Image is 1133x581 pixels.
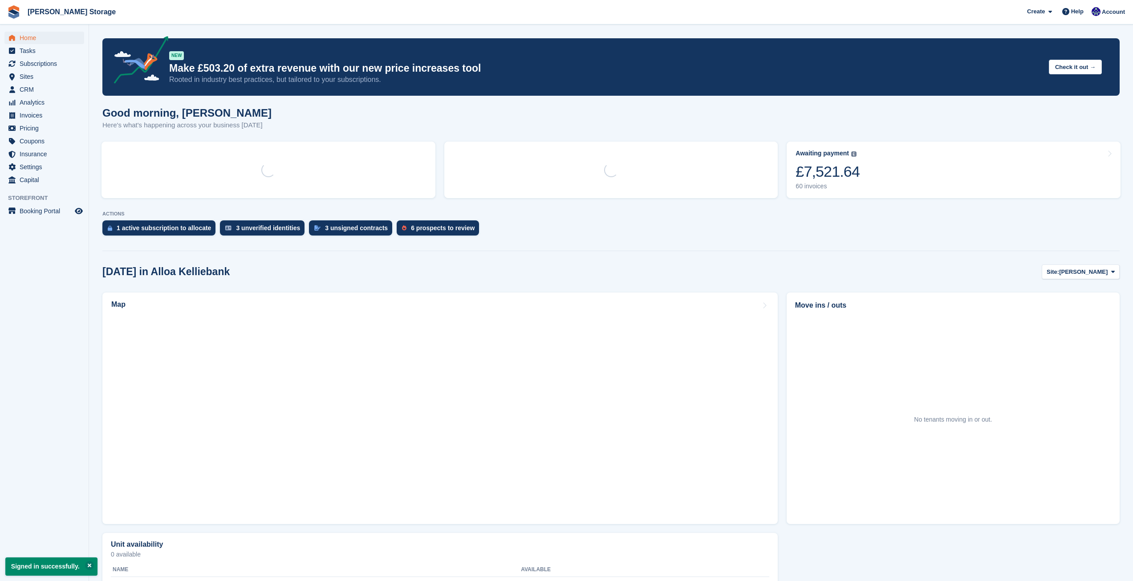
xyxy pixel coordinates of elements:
[102,211,1120,217] p: ACTIONS
[4,70,84,83] a: menu
[1092,7,1101,16] img: Ross Watt
[169,75,1042,85] p: Rooted in industry best practices, but tailored to your subscriptions.
[796,163,860,181] div: £7,521.64
[1071,7,1084,16] span: Help
[411,224,475,232] div: 6 prospects to review
[314,225,321,231] img: contract_signature_icon-13c848040528278c33f63329250d36e43548de30e8caae1d1a13099fd9432cc5.svg
[309,220,397,240] a: 3 unsigned contracts
[102,107,272,119] h1: Good morning, [PERSON_NAME]
[796,150,849,157] div: Awaiting payment
[521,563,674,577] th: Available
[169,62,1042,75] p: Make £503.20 of extra revenue with our new price increases tool
[20,96,73,109] span: Analytics
[20,32,73,44] span: Home
[4,205,84,217] a: menu
[106,36,169,87] img: price-adjustments-announcement-icon-8257ccfd72463d97f412b2fc003d46551f7dbcb40ab6d574587a9cd5c0d94...
[795,300,1111,311] h2: Move ins / outs
[402,225,406,231] img: prospect-51fa495bee0391a8d652442698ab0144808aea92771e9ea1ae160a38d050c398.svg
[851,151,857,157] img: icon-info-grey-7440780725fd019a000dd9b08b2336e03edf1995a4989e88bcd33f0948082b44.svg
[1049,60,1102,74] button: Check it out →
[4,45,84,57] a: menu
[4,174,84,186] a: menu
[20,148,73,160] span: Insurance
[169,51,184,60] div: NEW
[111,551,769,557] p: 0 available
[20,109,73,122] span: Invoices
[914,415,992,424] div: No tenants moving in or out.
[5,557,97,576] p: Signed in successfully.
[4,83,84,96] a: menu
[102,266,230,278] h2: [DATE] in Alloa Kelliebank
[787,142,1121,198] a: Awaiting payment £7,521.64 60 invoices
[111,563,521,577] th: Name
[102,293,778,524] a: Map
[20,122,73,134] span: Pricing
[4,122,84,134] a: menu
[4,57,84,70] a: menu
[111,301,126,309] h2: Map
[220,220,309,240] a: 3 unverified identities
[73,206,84,216] a: Preview store
[102,220,220,240] a: 1 active subscription to allocate
[325,224,388,232] div: 3 unsigned contracts
[102,120,272,130] p: Here's what's happening across your business [DATE]
[1047,268,1059,276] span: Site:
[20,161,73,173] span: Settings
[4,96,84,109] a: menu
[20,135,73,147] span: Coupons
[20,45,73,57] span: Tasks
[1027,7,1045,16] span: Create
[4,135,84,147] a: menu
[1102,8,1125,16] span: Account
[111,540,163,548] h2: Unit availability
[20,57,73,70] span: Subscriptions
[4,32,84,44] a: menu
[1059,268,1108,276] span: [PERSON_NAME]
[108,225,112,231] img: active_subscription_to_allocate_icon-d502201f5373d7db506a760aba3b589e785aa758c864c3986d89f69b8ff3...
[20,83,73,96] span: CRM
[1042,264,1120,279] button: Site: [PERSON_NAME]
[4,109,84,122] a: menu
[796,183,860,190] div: 60 invoices
[20,174,73,186] span: Capital
[4,161,84,173] a: menu
[225,225,231,231] img: verify_identity-adf6edd0f0f0b5bbfe63781bf79b02c33cf7c696d77639b501bdc392416b5a36.svg
[8,194,89,203] span: Storefront
[4,148,84,160] a: menu
[236,224,300,232] div: 3 unverified identities
[24,4,119,19] a: [PERSON_NAME] Storage
[20,205,73,217] span: Booking Portal
[397,220,483,240] a: 6 prospects to review
[20,70,73,83] span: Sites
[7,5,20,19] img: stora-icon-8386f47178a22dfd0bd8f6a31ec36ba5ce8667c1dd55bd0f319d3a0aa187defe.svg
[117,224,211,232] div: 1 active subscription to allocate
